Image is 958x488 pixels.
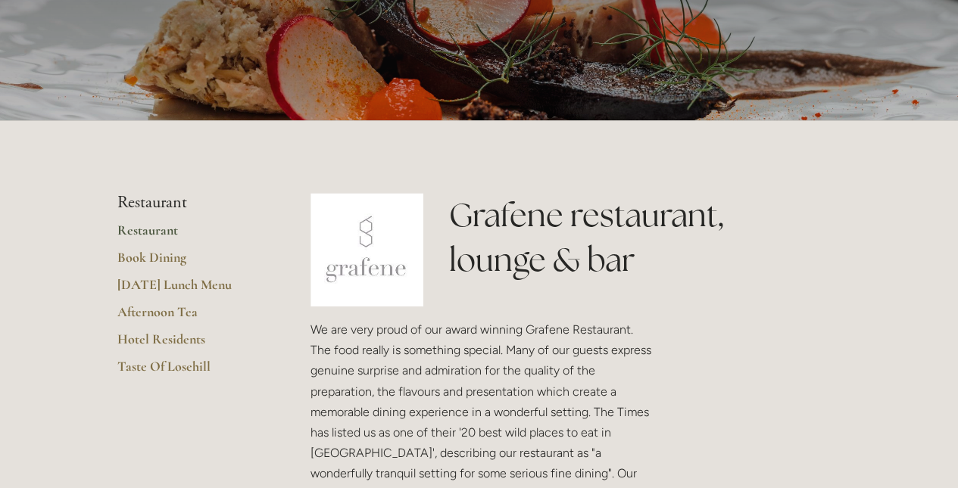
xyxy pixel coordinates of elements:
a: Book Dining [117,249,262,276]
h1: Grafene restaurant, lounge & bar [449,193,841,282]
a: Afternoon Tea [117,303,262,331]
a: Restaurant [117,222,262,249]
a: Hotel Residents [117,331,262,358]
img: grafene.jpg [310,193,424,306]
a: Taste Of Losehill [117,358,262,385]
a: [DATE] Lunch Menu [117,276,262,303]
li: Restaurant [117,193,262,213]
